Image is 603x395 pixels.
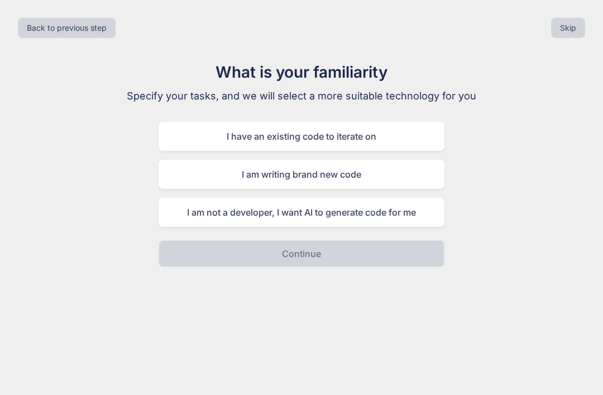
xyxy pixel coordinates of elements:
button: Back to previous step [18,18,116,38]
button: Skip [551,18,585,38]
button: Continue [159,240,444,267]
div: I am writing brand new code [159,160,444,189]
p: Continue [282,247,321,260]
div: I have an existing code to iterate on [159,122,444,151]
div: I am not a developer, I want AI to generate code for me [159,198,444,227]
p: Specify your tasks, and we will select a more suitable technology for you [114,88,489,104]
h1: What is your familiarity [114,60,489,84]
